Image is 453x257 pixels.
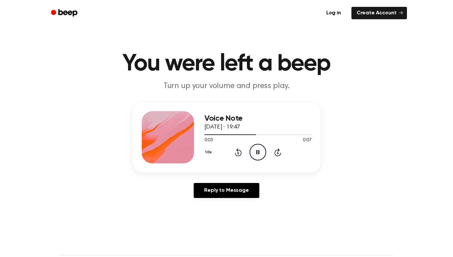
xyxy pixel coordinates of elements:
span: [DATE] · 19:47 [204,124,240,130]
span: 0:07 [303,137,311,144]
a: Beep [46,7,83,20]
a: Create Account [351,7,407,19]
h1: You were left a beep [59,52,394,76]
h3: Voice Note [204,114,312,123]
p: Turn up your volume and press play. [101,81,352,92]
span: 0:03 [204,137,213,144]
button: 1.0x [204,147,214,158]
a: Reply to Message [194,183,259,198]
a: Log in [320,6,348,21]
